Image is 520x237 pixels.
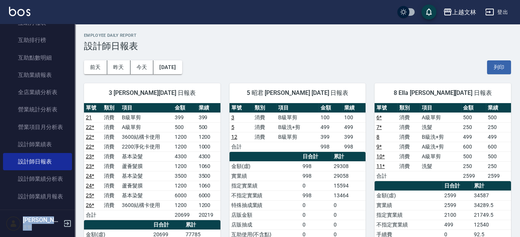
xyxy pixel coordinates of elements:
span: 3 [PERSON_NAME][DATE] 日報表 [93,89,211,97]
td: 20699 [173,210,196,220]
td: 不指定實業績 [229,190,301,200]
td: 消費 [253,122,276,132]
th: 單號 [375,103,397,113]
td: 12540 [472,220,511,229]
th: 日合計 [151,220,183,230]
button: 登出 [482,5,511,19]
a: 設計師日報表 [3,153,72,170]
th: 累計 [332,152,366,162]
td: 消費 [397,132,420,142]
td: 1200 [197,132,220,142]
td: 13464 [332,190,366,200]
td: 399 [197,112,220,122]
span: 5 昭君 [PERSON_NAME] [DATE] 日報表 [238,89,357,97]
td: 1200 [197,200,220,210]
button: 列印 [487,60,511,74]
th: 項目 [276,103,319,113]
td: 店販抽成 [229,220,301,229]
td: 指定實業績 [229,181,301,190]
td: 29308 [332,161,366,171]
a: 8 [376,134,379,140]
th: 金額 [461,103,486,113]
a: 設計師排行榜 [3,205,72,222]
th: 業績 [486,103,511,113]
td: 34289.5 [472,200,511,210]
button: [DATE] [153,60,182,74]
th: 業績 [342,103,366,113]
th: 單號 [84,103,102,113]
button: 前天 [84,60,107,74]
div: 上越文林 [452,7,476,17]
td: 1000 [197,142,220,151]
td: 消費 [397,142,420,151]
td: 消費 [102,142,120,151]
th: 類別 [102,103,120,113]
td: 6000 [173,190,196,200]
button: 上越文林 [440,4,479,20]
td: 蘆薈髮膜 [120,161,173,171]
td: 1200 [173,142,196,151]
td: A級洗+剪 [420,142,461,151]
th: 類別 [253,103,276,113]
td: 499 [486,132,511,142]
h5: [PERSON_NAME] [23,216,61,224]
td: 0 [332,200,366,210]
td: 2599 [486,171,511,181]
a: 21 [86,114,92,120]
td: 消費 [102,171,120,181]
a: 營業項目月分析表 [3,118,72,136]
th: 日合計 [301,152,332,162]
td: 29058 [332,171,366,181]
td: B級單剪 [276,132,319,142]
span: 8 Ella [PERSON_NAME][DATE] 日報表 [384,89,502,97]
td: 消費 [253,112,276,122]
td: 0 [301,220,332,229]
td: 合計 [375,171,397,181]
th: 單號 [229,103,253,113]
th: 金額 [319,103,342,113]
td: 250 [486,161,511,171]
td: 499 [342,122,366,132]
td: 499 [442,220,472,229]
button: 今天 [130,60,154,74]
td: 消費 [102,132,120,142]
td: 基本染髮 [120,151,173,161]
th: 類別 [397,103,420,113]
h2: Employee Daily Report [84,33,511,38]
td: 0 [301,210,332,220]
td: 399 [173,112,196,122]
a: 互助排行榜 [3,31,72,49]
a: 設計師業績月報表 [3,188,72,205]
td: B級單剪 [120,112,173,122]
td: 2599 [461,171,486,181]
td: 消費 [102,190,120,200]
td: 500 [461,112,486,122]
td: 消費 [397,161,420,171]
td: 消費 [397,151,420,161]
h3: 設計師日報表 [84,41,511,51]
td: 特殊抽成業績 [229,200,301,210]
td: 洗髮 [420,122,461,132]
td: 500 [486,151,511,161]
button: save [421,4,436,19]
td: 3600結構卡使用 [120,132,173,142]
p: 主管 [23,224,61,231]
td: 500 [486,112,511,122]
td: 0 [301,200,332,210]
td: 1060 [197,181,220,190]
td: 消費 [102,151,120,161]
th: 累計 [472,181,511,191]
table: a dense table [229,103,366,152]
td: 2599 [442,200,472,210]
a: 營業統計分析表 [3,101,72,118]
td: 6000 [197,190,220,200]
table: a dense table [375,103,511,181]
td: 20219 [197,210,220,220]
img: Person [6,216,21,231]
td: B級單剪 [276,112,319,122]
td: 合計 [229,142,253,151]
td: 998 [342,142,366,151]
td: 1200 [173,181,196,190]
td: 399 [342,132,366,142]
td: 1060 [197,161,220,171]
